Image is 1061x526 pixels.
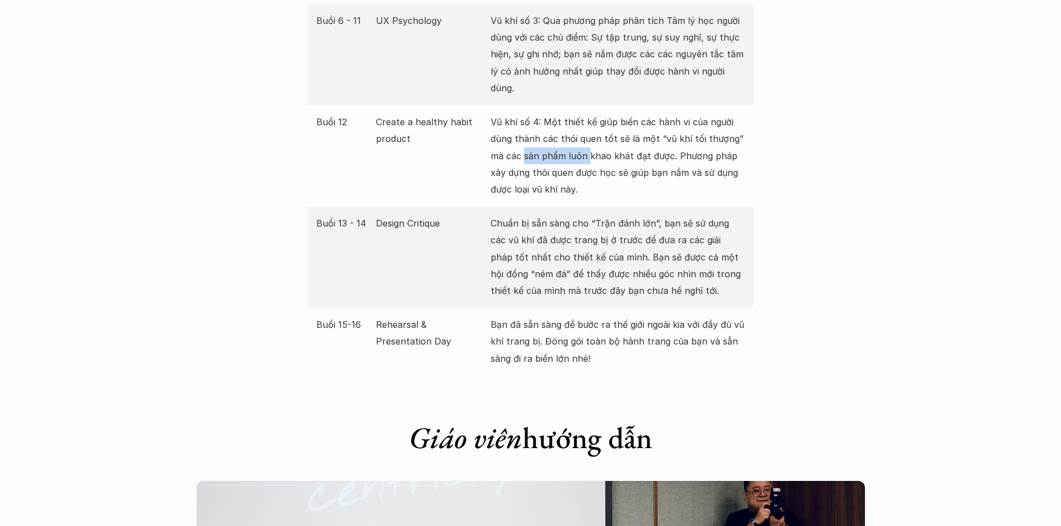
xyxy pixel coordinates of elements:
p: Vũ khí số 4: Một thiết kế giúp biến các hành vi của người dùng thành các thói quen tốt sẽ là một ... [491,114,745,198]
p: Chuẩn bị sẵn sàng cho “Trận đánh lớn”, bạn sẽ sử dụng các vũ khí đã được trang bị ở trước để đưa ... [491,215,745,299]
p: Rehearsal & Presentation Day [376,316,485,350]
p: Bạn đã sẵn sàng để bước ra thế giới ngoài kia với đầy đủ vũ khí trang bị. Đóng gói toàn bộ hành t... [491,316,745,367]
p: Design Critique [376,215,485,232]
p: UX Psychology [376,12,485,29]
p: Buổi 15-16 [316,316,371,333]
em: Giáo viên [409,418,522,457]
p: Vũ khí số 3: Qua phương pháp phân tích Tâm lý học người dùng với các chủ điểm: Sự tập trung, sự s... [491,12,745,97]
p: Buổi 6 - 11 [316,12,371,29]
p: Buổi 12 [316,114,371,130]
h1: hướng dẫn [308,420,754,456]
p: Create a healthy habit product [376,114,485,148]
p: Buổi 13 - 14 [316,215,371,232]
